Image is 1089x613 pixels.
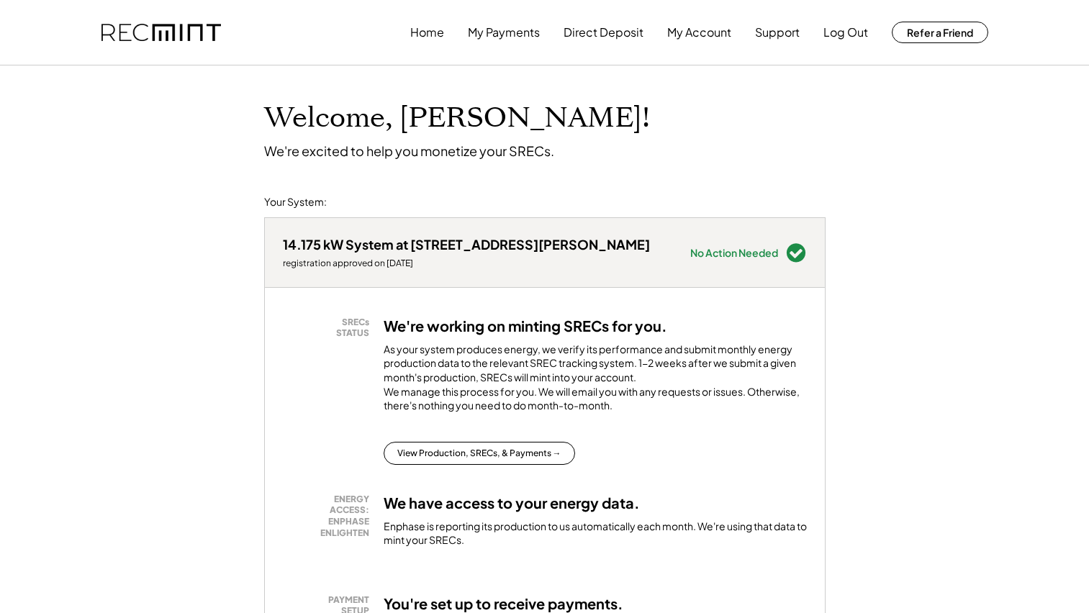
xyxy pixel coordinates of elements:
[667,18,731,47] button: My Account
[101,24,221,42] img: recmint-logotype%403x.png
[290,317,369,339] div: SRECs STATUS
[384,442,575,465] button: View Production, SRECs, & Payments →
[384,317,667,335] h3: We're working on minting SRECs for you.
[892,22,988,43] button: Refer a Friend
[384,594,623,613] h3: You're set up to receive payments.
[755,18,800,47] button: Support
[823,18,868,47] button: Log Out
[283,258,650,269] div: registration approved on [DATE]
[468,18,540,47] button: My Payments
[384,519,807,548] div: Enphase is reporting its production to us automatically each month. We're using that data to mint...
[290,494,369,538] div: ENERGY ACCESS: ENPHASE ENLIGHTEN
[690,248,778,258] div: No Action Needed
[283,236,650,253] div: 14.175 kW System at [STREET_ADDRESS][PERSON_NAME]
[384,494,640,512] h3: We have access to your energy data.
[264,195,327,209] div: Your System:
[264,142,554,159] div: We're excited to help you monetize your SRECs.
[264,101,650,135] h1: Welcome, [PERSON_NAME]!
[410,18,444,47] button: Home
[384,342,807,420] div: As your system produces energy, we verify its performance and submit monthly energy production da...
[564,18,643,47] button: Direct Deposit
